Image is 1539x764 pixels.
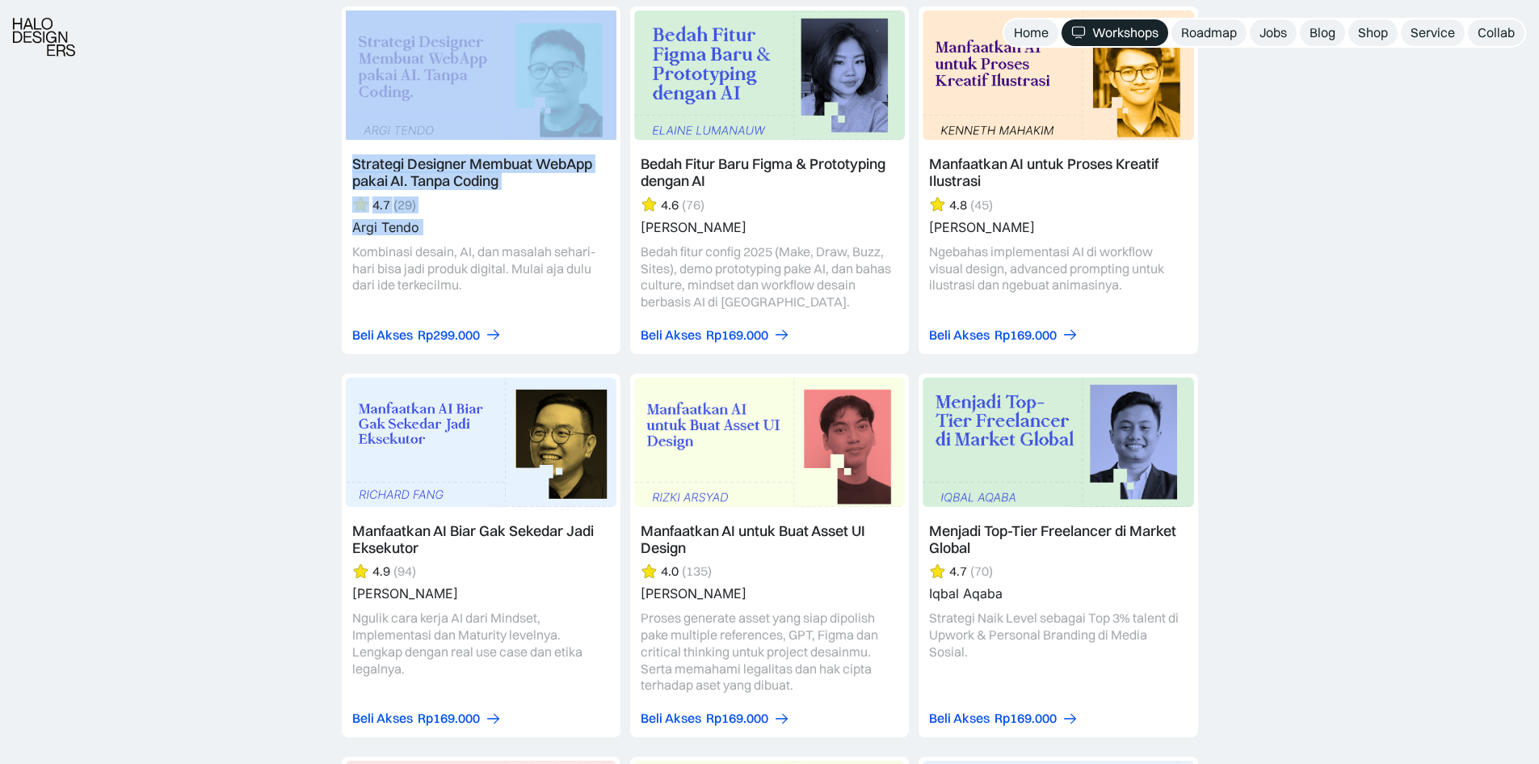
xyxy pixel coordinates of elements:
[641,710,790,727] a: Beli AksesRp169.000
[1250,19,1297,46] a: Jobs
[1014,24,1049,41] div: Home
[1348,19,1398,46] a: Shop
[1092,24,1158,41] div: Workshops
[641,327,701,344] div: Beli Akses
[1478,24,1515,41] div: Collab
[641,327,790,344] a: Beli AksesRp169.000
[929,710,1079,727] a: Beli AksesRp169.000
[706,710,768,727] div: Rp169.000
[352,710,502,727] a: Beli AksesRp169.000
[352,327,502,344] a: Beli AksesRp299.000
[352,327,413,344] div: Beli Akses
[1358,24,1388,41] div: Shop
[418,710,480,727] div: Rp169.000
[994,327,1057,344] div: Rp169.000
[994,710,1057,727] div: Rp169.000
[1062,19,1168,46] a: Workshops
[1468,19,1524,46] a: Collab
[1171,19,1247,46] a: Roadmap
[929,710,990,727] div: Beli Akses
[1259,24,1287,41] div: Jobs
[1181,24,1237,41] div: Roadmap
[1310,24,1335,41] div: Blog
[1411,24,1455,41] div: Service
[1300,19,1345,46] a: Blog
[1401,19,1465,46] a: Service
[929,327,990,344] div: Beli Akses
[418,327,480,344] div: Rp299.000
[706,327,768,344] div: Rp169.000
[641,710,701,727] div: Beli Akses
[1004,19,1058,46] a: Home
[352,710,413,727] div: Beli Akses
[929,327,1079,344] a: Beli AksesRp169.000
